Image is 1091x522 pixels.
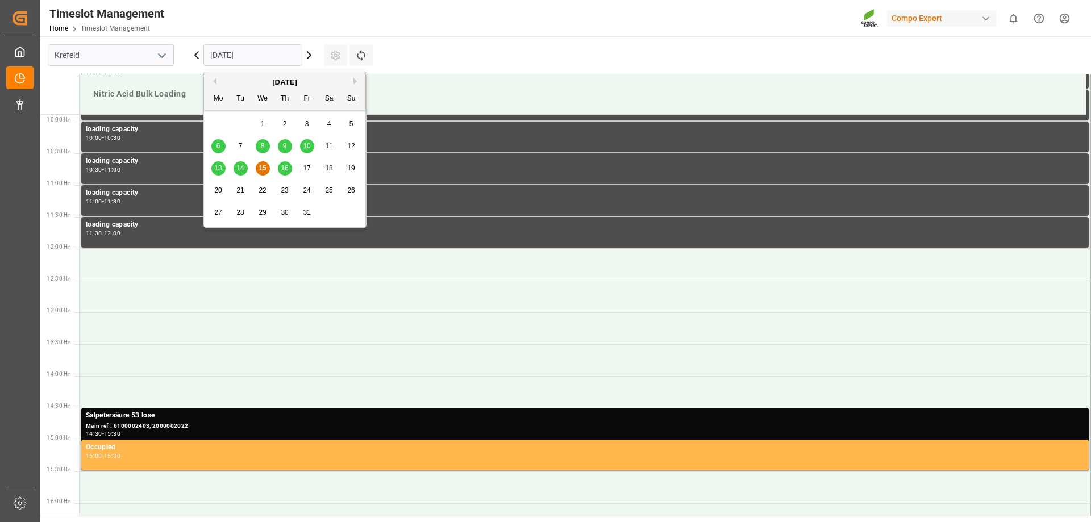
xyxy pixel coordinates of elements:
[300,139,314,153] div: Choose Friday, October 10th, 2025
[278,117,292,131] div: Choose Thursday, October 2nd, 2025
[256,117,270,131] div: Choose Wednesday, October 1st, 2025
[887,7,1001,29] button: Compo Expert
[325,142,332,150] span: 11
[353,78,360,85] button: Next Month
[86,135,102,140] div: 10:00
[86,167,102,172] div: 10:30
[236,164,244,172] span: 14
[303,208,310,216] span: 31
[347,186,355,194] span: 26
[861,9,879,28] img: Screenshot%202023-09-29%20at%2010.02.21.png_1712312052.png
[49,5,164,22] div: Timeslot Management
[347,164,355,172] span: 19
[47,371,70,377] span: 14:00 Hr
[234,183,248,198] div: Choose Tuesday, October 21st, 2025
[211,92,226,106] div: Mo
[89,83,1077,105] div: Nitric Acid Bulk Loading
[47,180,70,186] span: 11:00 Hr
[347,142,355,150] span: 12
[216,142,220,150] span: 6
[259,164,266,172] span: 15
[344,92,359,106] div: Su
[344,117,359,131] div: Choose Sunday, October 5th, 2025
[102,231,104,236] div: -
[203,44,302,66] input: DD.MM.YYYY
[256,183,270,198] div: Choose Wednesday, October 22nd, 2025
[86,156,1084,167] div: loading capacity
[104,199,120,204] div: 11:30
[47,244,70,250] span: 12:00 Hr
[305,120,309,128] span: 3
[303,142,310,150] span: 10
[86,410,1084,421] div: Salpetersäure 53 lose
[1001,6,1026,31] button: show 0 new notifications
[239,142,243,150] span: 7
[300,117,314,131] div: Choose Friday, October 3rd, 2025
[86,124,1084,135] div: loading capacity
[47,116,70,123] span: 10:00 Hr
[256,161,270,176] div: Choose Wednesday, October 15th, 2025
[102,135,104,140] div: -
[283,120,287,128] span: 2
[325,164,332,172] span: 18
[300,92,314,106] div: Fr
[47,466,70,473] span: 15:30 Hr
[234,161,248,176] div: Choose Tuesday, October 14th, 2025
[349,120,353,128] span: 5
[47,403,70,409] span: 14:30 Hr
[278,161,292,176] div: Choose Thursday, October 16th, 2025
[104,135,120,140] div: 10:30
[86,199,102,204] div: 11:00
[47,435,70,441] span: 15:00 Hr
[283,142,287,150] span: 9
[344,183,359,198] div: Choose Sunday, October 26th, 2025
[153,47,170,64] button: open menu
[322,92,336,106] div: Sa
[214,208,222,216] span: 27
[47,339,70,345] span: 13:30 Hr
[300,183,314,198] div: Choose Friday, October 24th, 2025
[322,161,336,176] div: Choose Saturday, October 18th, 2025
[47,148,70,154] span: 10:30 Hr
[49,24,68,32] a: Home
[261,120,265,128] span: 1
[210,78,216,85] button: Previous Month
[102,199,104,204] div: -
[104,167,120,172] div: 11:00
[259,208,266,216] span: 29
[104,231,120,236] div: 12:00
[204,77,365,88] div: [DATE]
[48,44,174,66] input: Type to search/select
[322,183,336,198] div: Choose Saturday, October 25th, 2025
[325,186,332,194] span: 25
[236,208,244,216] span: 28
[344,139,359,153] div: Choose Sunday, October 12th, 2025
[104,453,120,458] div: 15:30
[322,117,336,131] div: Choose Saturday, October 4th, 2025
[327,120,331,128] span: 4
[214,164,222,172] span: 13
[278,92,292,106] div: Th
[86,453,102,458] div: 15:00
[211,183,226,198] div: Choose Monday, October 20th, 2025
[236,186,244,194] span: 21
[234,92,248,106] div: Tu
[281,164,288,172] span: 16
[256,139,270,153] div: Choose Wednesday, October 8th, 2025
[234,139,248,153] div: Choose Tuesday, October 7th, 2025
[102,167,104,172] div: -
[303,186,310,194] span: 24
[261,142,265,150] span: 8
[211,206,226,220] div: Choose Monday, October 27th, 2025
[86,442,1084,453] div: Occupied
[322,139,336,153] div: Choose Saturday, October 11th, 2025
[344,161,359,176] div: Choose Sunday, October 19th, 2025
[256,206,270,220] div: Choose Wednesday, October 29th, 2025
[104,431,120,436] div: 15:30
[303,164,310,172] span: 17
[86,231,102,236] div: 11:30
[278,183,292,198] div: Choose Thursday, October 23rd, 2025
[256,92,270,106] div: We
[102,453,104,458] div: -
[47,307,70,314] span: 13:00 Hr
